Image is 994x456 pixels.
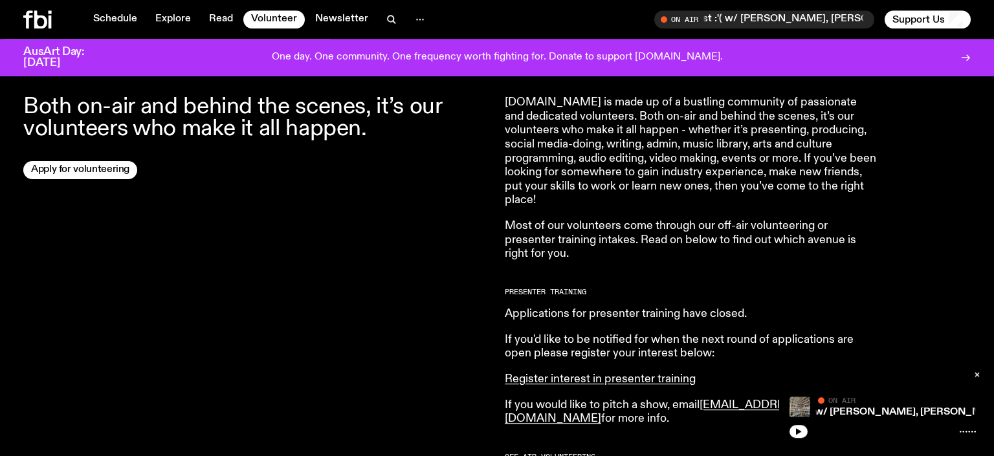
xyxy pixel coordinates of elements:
[243,10,305,28] a: Volunteer
[505,307,878,321] p: Applications for presenter training have closed.
[23,161,137,179] a: Apply for volunteering
[790,396,810,417] img: A corner shot of the fbi music library
[148,10,199,28] a: Explore
[85,10,145,28] a: Schedule
[892,14,945,25] span: Support Us
[505,288,878,296] h2: Presenter Training
[505,333,878,361] p: If you'd like to be notified for when the next round of applications are open please register you...
[23,28,489,80] h1: Volunteer
[23,96,489,140] p: Both on-air and behind the scenes, it’s our volunteers who make it all happen.
[272,52,723,63] p: One day. One community. One frequency worth fighting for. Donate to support [DOMAIN_NAME].
[885,10,971,28] button: Support Us
[654,10,874,28] button: On AirThe Playlist / [PERSON_NAME]'s Last Playlist :'( w/ [PERSON_NAME], [PERSON_NAME], [PERSON_N...
[23,47,106,69] h3: AusArt Day: [DATE]
[505,398,878,426] p: If you would like to pitch a show, email for more info.
[505,219,878,261] p: Most of our volunteers come through our off-air volunteering or presenter training intakes. Read ...
[505,96,878,208] p: [DOMAIN_NAME] is made up of a bustling community of passionate and dedicated volunteers. Both on-...
[828,396,856,404] span: On Air
[201,10,241,28] a: Read
[505,373,696,385] a: Register interest in presenter training
[307,10,376,28] a: Newsletter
